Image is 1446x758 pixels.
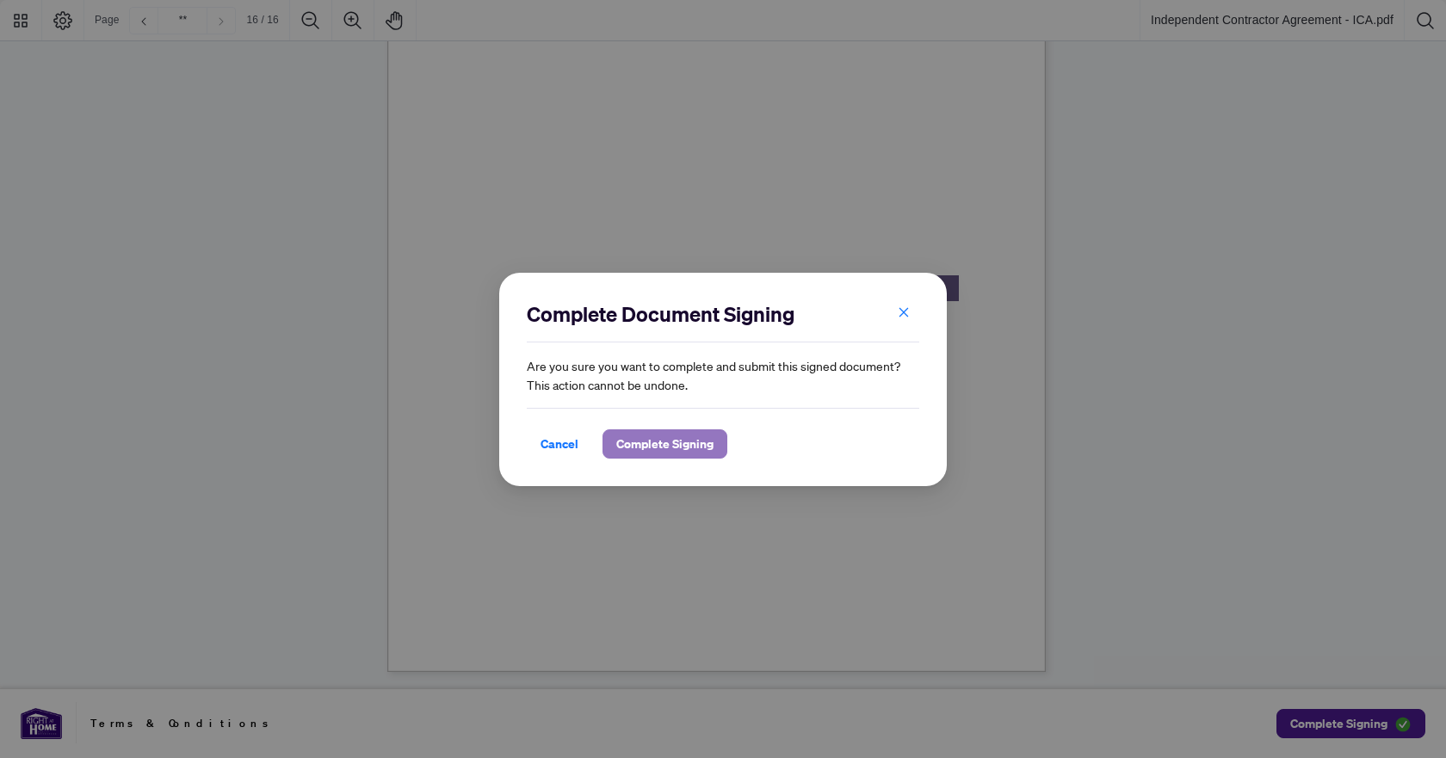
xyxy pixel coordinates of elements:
div: Are you sure you want to complete and submit this signed document? This action cannot be undone. [527,300,919,459]
h2: Complete Document Signing [527,300,919,328]
span: close [898,306,910,318]
button: Cancel [527,429,592,459]
span: Complete Signing [616,430,714,458]
button: Complete Signing [602,429,727,459]
span: Cancel [541,430,578,458]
